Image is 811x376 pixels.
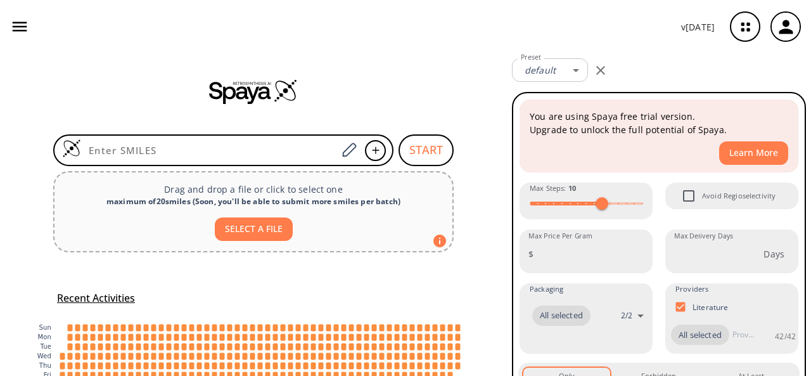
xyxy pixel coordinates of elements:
[39,362,51,369] text: Thu
[521,53,541,62] label: Preset
[399,134,454,166] button: START
[763,247,784,261] p: Days
[37,334,51,340] text: Mon
[62,139,81,158] img: Logo Spaya
[675,183,702,209] span: Avoid Regioselectivity
[674,231,733,241] label: Max Delivery Days
[729,325,757,345] input: Provider name
[525,64,556,76] em: default
[65,183,442,196] p: Drag and drop a file or click to select one
[719,141,788,165] button: Learn More
[528,247,533,261] p: $
[37,353,51,360] text: Wed
[530,283,563,295] span: Packaging
[52,288,140,309] button: Recent Activities
[530,183,576,194] span: Max Steps :
[621,310,632,321] p: 2 / 2
[81,144,337,157] input: Enter SMILES
[671,329,729,342] span: All selected
[209,79,298,104] img: Spaya logo
[693,302,729,313] p: Literature
[702,190,776,202] span: Avoid Regioselectivity
[681,20,715,34] p: v [DATE]
[530,110,788,136] p: You are using Spaya free trial version. Upgrade to unlock the full potential of Spaya.
[39,324,51,331] text: Sun
[675,283,708,295] span: Providers
[39,343,51,350] text: Tue
[532,309,591,322] span: All selected
[215,217,293,241] button: SELECT A FILE
[568,183,576,193] strong: 10
[528,231,592,241] label: Max Price Per Gram
[57,292,135,305] h5: Recent Activities
[775,331,796,342] p: 42 / 42
[65,196,442,207] div: maximum of 20 smiles ( Soon, you'll be able to submit more smiles per batch )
